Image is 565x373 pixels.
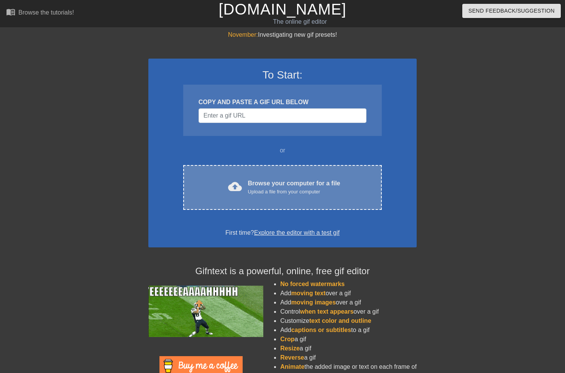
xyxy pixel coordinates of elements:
h4: Gifntext is a powerful, online, free gif editor [148,266,417,277]
span: Send Feedback/Suggestion [468,6,555,16]
a: [DOMAIN_NAME] [218,1,346,18]
input: Username [199,108,366,123]
div: Browse the tutorials! [18,9,74,16]
div: First time? [158,228,407,237]
span: Crop [280,336,294,342]
li: Add to a gif [280,326,417,335]
li: a gif [280,353,417,362]
li: Customize [280,316,417,326]
button: Send Feedback/Suggestion [462,4,561,18]
span: Reverse [280,354,304,361]
div: COPY AND PASTE A GIF URL BELOW [199,98,366,107]
li: a gif [280,335,417,344]
li: Control over a gif [280,307,417,316]
span: No forced watermarks [280,281,345,287]
span: Animate [280,363,304,370]
li: Add over a gif [280,289,417,298]
img: football_small.gif [148,286,263,337]
h3: To Start: [158,69,407,82]
span: when text appears [300,308,354,315]
span: menu_book [6,7,15,16]
div: Investigating new gif presets! [148,30,417,39]
span: moving images [291,299,336,306]
a: Explore the editor with a test gif [254,229,340,236]
li: Add over a gif [280,298,417,307]
div: or [168,146,397,155]
span: moving text [291,290,326,296]
span: cloud_upload [228,180,242,193]
div: The online gif editor [192,17,407,26]
div: Upload a file from your computer [248,188,340,196]
span: Resize [280,345,300,352]
li: a gif [280,344,417,353]
span: captions or subtitles [291,327,351,333]
div: Browse your computer for a file [248,179,340,196]
a: Browse the tutorials! [6,7,74,19]
span: November: [228,31,258,38]
span: text color and outline [309,317,371,324]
